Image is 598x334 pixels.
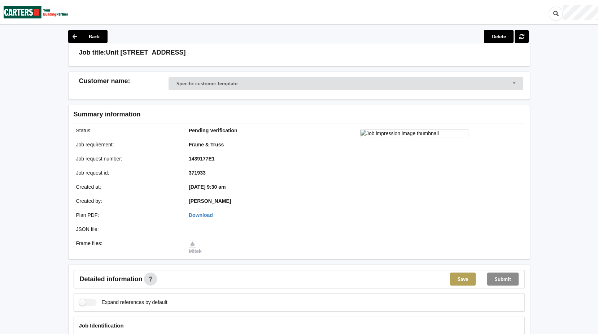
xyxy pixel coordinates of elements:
div: Customer Selector [169,77,523,90]
b: 1439177E1 [189,156,215,162]
b: [DATE] 9:30 am [189,184,226,190]
div: User Profile [563,5,598,20]
span: Detailed information [80,276,143,282]
button: Save [450,273,476,286]
div: Created by : [71,197,184,205]
div: Frame files : [71,240,184,255]
img: Job impression image thumbnail [360,129,468,137]
h4: Job Identification [79,322,519,329]
h3: Job title: [79,48,106,57]
div: Job request number : [71,155,184,162]
div: Job request id : [71,169,184,176]
div: JSON file : [71,226,184,233]
b: [PERSON_NAME] [189,198,231,204]
button: Back [68,30,108,43]
a: Mitek [189,240,202,254]
b: Frame & Truss [189,142,224,147]
div: Specific customer template [176,81,237,86]
b: 371933 [189,170,206,176]
label: Expand references by default [79,299,167,306]
div: Created at : [71,183,184,190]
h3: Customer name : [79,77,169,85]
img: Carters [4,0,69,24]
div: Job requirement : [71,141,184,148]
button: Delete [484,30,514,43]
div: Plan PDF : [71,211,184,219]
a: Download [189,212,213,218]
b: Pending Verification [189,128,237,133]
h3: Summary information [74,110,410,119]
div: Status : [71,127,184,134]
h3: Unit [STREET_ADDRESS] [106,48,186,57]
